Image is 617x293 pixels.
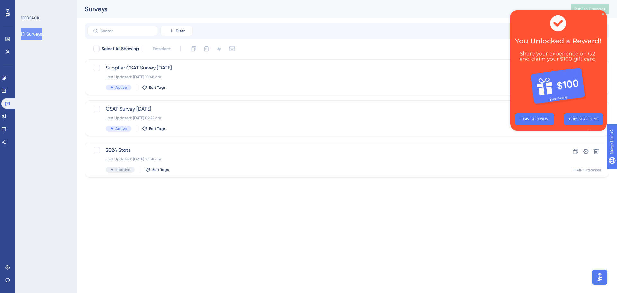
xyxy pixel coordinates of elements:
[106,146,537,154] span: 2024 Stats
[106,64,537,72] span: Supplier CSAT Survey [DATE]
[575,6,605,12] span: Publish Changes
[115,85,127,90] span: Active
[106,74,537,79] div: Last Updated: [DATE] 10:48 am
[102,45,139,53] span: Select All Showing
[161,26,193,36] button: Filter
[101,29,153,33] input: Search
[106,115,537,121] div: Last Updated: [DATE] 09:22 am
[571,4,609,14] button: Publish Changes
[106,105,537,113] span: CSAT Survey [DATE]
[573,168,601,173] div: FFAIR Organiser
[54,103,93,115] button: COPY SHARE LINK
[91,3,94,5] div: Close Preview
[147,43,176,55] button: Deselect
[590,268,609,287] iframe: UserGuiding AI Assistant Launcher
[106,157,537,162] div: Last Updated: [DATE] 10:58 am
[153,45,171,53] span: Deselect
[149,126,166,131] span: Edit Tags
[142,126,166,131] button: Edit Tags
[176,28,185,33] span: Filter
[5,103,44,115] button: LEAVE A REVIEW
[21,15,39,21] div: FEEDBACK
[15,2,40,9] span: Need Help?
[21,28,42,40] button: Surveys
[115,167,130,172] span: Inactive
[149,85,166,90] span: Edit Tags
[145,167,169,172] button: Edit Tags
[85,5,555,14] div: Surveys
[152,167,169,172] span: Edit Tags
[115,126,127,131] span: Active
[142,85,166,90] button: Edit Tags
